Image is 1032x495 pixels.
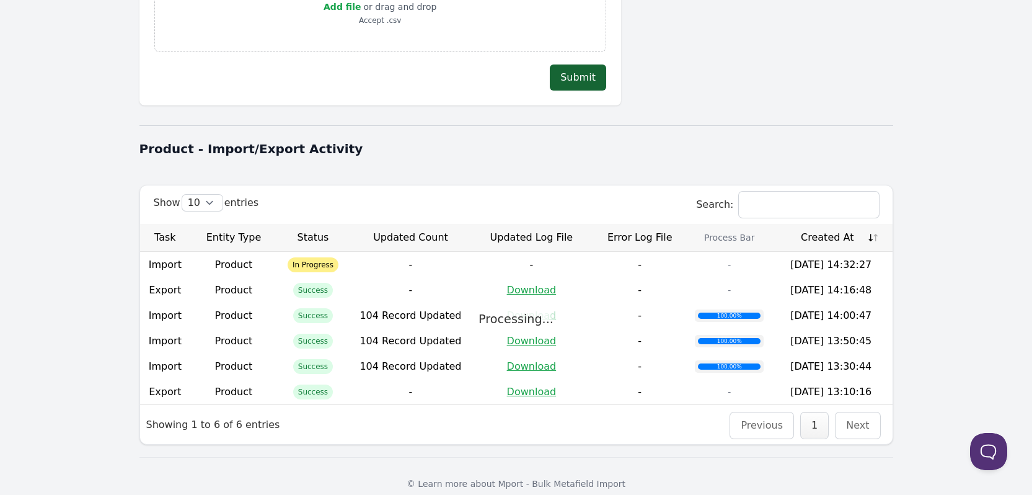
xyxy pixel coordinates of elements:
[140,328,191,354] td: Import
[770,328,893,354] td: [DATE] 13:50:45
[359,360,461,372] span: 104 Record Updated
[550,65,606,91] button: Submit
[498,479,626,489] a: Mport - Bulk Metafield Import
[409,259,413,270] span: -
[154,197,259,208] label: Show entries
[190,303,277,328] td: Product
[190,328,277,354] td: Product
[293,308,333,323] span: Success
[507,335,557,347] a: Download
[698,363,761,370] div: 100.00%
[638,259,642,270] span: -
[698,338,761,344] div: 100.00%
[811,419,818,431] a: 1
[359,335,461,347] span: 104 Record Updated
[741,419,783,431] a: Previous
[529,259,533,270] span: -
[139,140,893,158] h1: Product - Import/Export Activity
[409,284,413,296] span: -
[507,386,557,398] a: Download
[140,409,286,440] div: Showing 1 to 6 of 6 entries
[970,433,1007,470] iframe: Toggle Customer Support
[689,277,770,303] td: -
[140,354,191,379] td: Import
[324,2,361,12] span: Add file
[770,379,893,404] td: [DATE] 13:10:16
[507,284,557,296] a: Download
[698,313,761,319] div: 100.00%
[288,257,338,272] span: In Progress
[140,303,191,328] td: Import
[407,479,495,489] span: © Learn more about
[638,284,642,296] span: -
[190,354,277,379] td: Product
[293,283,333,298] span: Success
[770,277,893,303] td: [DATE] 14:16:48
[770,303,893,328] td: [DATE] 14:00:47
[638,386,642,398] span: -
[638,360,642,372] span: -
[293,334,333,349] span: Success
[359,310,461,321] span: 104 Record Updated
[696,198,878,210] label: Search:
[689,252,770,277] td: -
[190,252,277,277] td: Product
[846,419,869,431] a: Next
[638,310,642,321] span: -
[689,379,770,404] td: -
[190,379,277,404] td: Product
[182,195,223,211] select: Showentries
[507,360,557,372] a: Download
[140,252,191,277] td: Import
[770,224,893,252] th: Created At: activate to sort column ascending
[739,192,879,218] input: Search:
[770,252,893,277] td: [DATE] 14:32:27
[454,299,578,324] div: Processing...
[409,386,413,398] span: -
[190,277,277,303] td: Product
[770,354,893,379] td: [DATE] 13:30:44
[324,14,436,27] p: Accept .csv
[293,359,333,374] span: Success
[140,277,191,303] td: Export
[293,385,333,399] span: Success
[140,379,191,404] td: Export
[638,335,642,347] span: -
